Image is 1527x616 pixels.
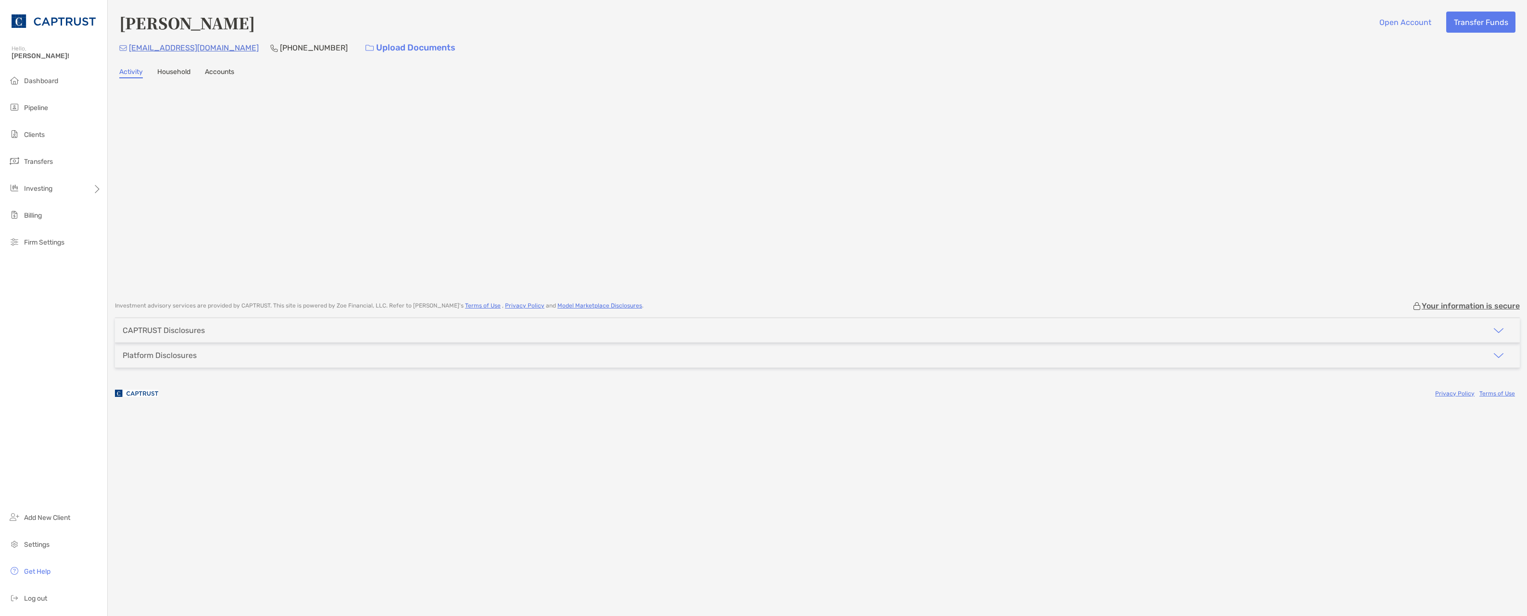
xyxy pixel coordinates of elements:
a: Household [157,68,190,78]
img: clients icon [9,128,20,140]
img: CAPTRUST Logo [12,4,96,38]
img: dashboard icon [9,74,20,86]
img: company logo [115,382,158,404]
span: Clients [24,131,45,139]
img: icon arrow [1493,350,1504,361]
a: Model Marketplace Disclosures [557,302,642,309]
a: Terms of Use [465,302,501,309]
img: get-help icon [9,565,20,577]
span: Add New Client [24,514,70,522]
img: transfers icon [9,155,20,167]
a: Accounts [205,68,234,78]
span: [PERSON_NAME]! [12,52,101,60]
a: Privacy Policy [1435,390,1475,397]
h4: [PERSON_NAME] [119,12,255,34]
img: investing icon [9,182,20,194]
span: Dashboard [24,77,58,85]
span: Settings [24,541,50,549]
p: Investment advisory services are provided by CAPTRUST . This site is powered by Zoe Financial, LL... [115,302,644,309]
span: Pipeline [24,104,48,112]
img: firm-settings icon [9,236,20,247]
span: Log out [24,594,47,603]
p: [PHONE_NUMBER] [280,42,348,54]
p: Your information is secure [1422,301,1520,310]
span: Transfers [24,158,53,166]
a: Terms of Use [1479,390,1515,397]
img: settings icon [9,538,20,550]
img: add_new_client icon [9,511,20,523]
p: [EMAIL_ADDRESS][DOMAIN_NAME] [129,42,259,54]
img: pipeline icon [9,101,20,113]
span: Investing [24,185,52,193]
a: Activity [119,68,143,78]
img: billing icon [9,209,20,221]
img: Phone Icon [270,44,278,52]
button: Transfer Funds [1446,12,1515,33]
span: Billing [24,211,42,220]
img: icon arrow [1493,325,1504,336]
img: Email Icon [119,45,127,51]
div: CAPTRUST Disclosures [123,326,205,335]
img: logout icon [9,592,20,604]
span: Firm Settings [24,238,64,246]
div: Platform Disclosures [123,351,197,360]
span: Get Help [24,567,50,576]
a: Privacy Policy [505,302,544,309]
button: Open Account [1372,12,1439,33]
a: Upload Documents [359,37,462,58]
img: button icon [366,45,374,51]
